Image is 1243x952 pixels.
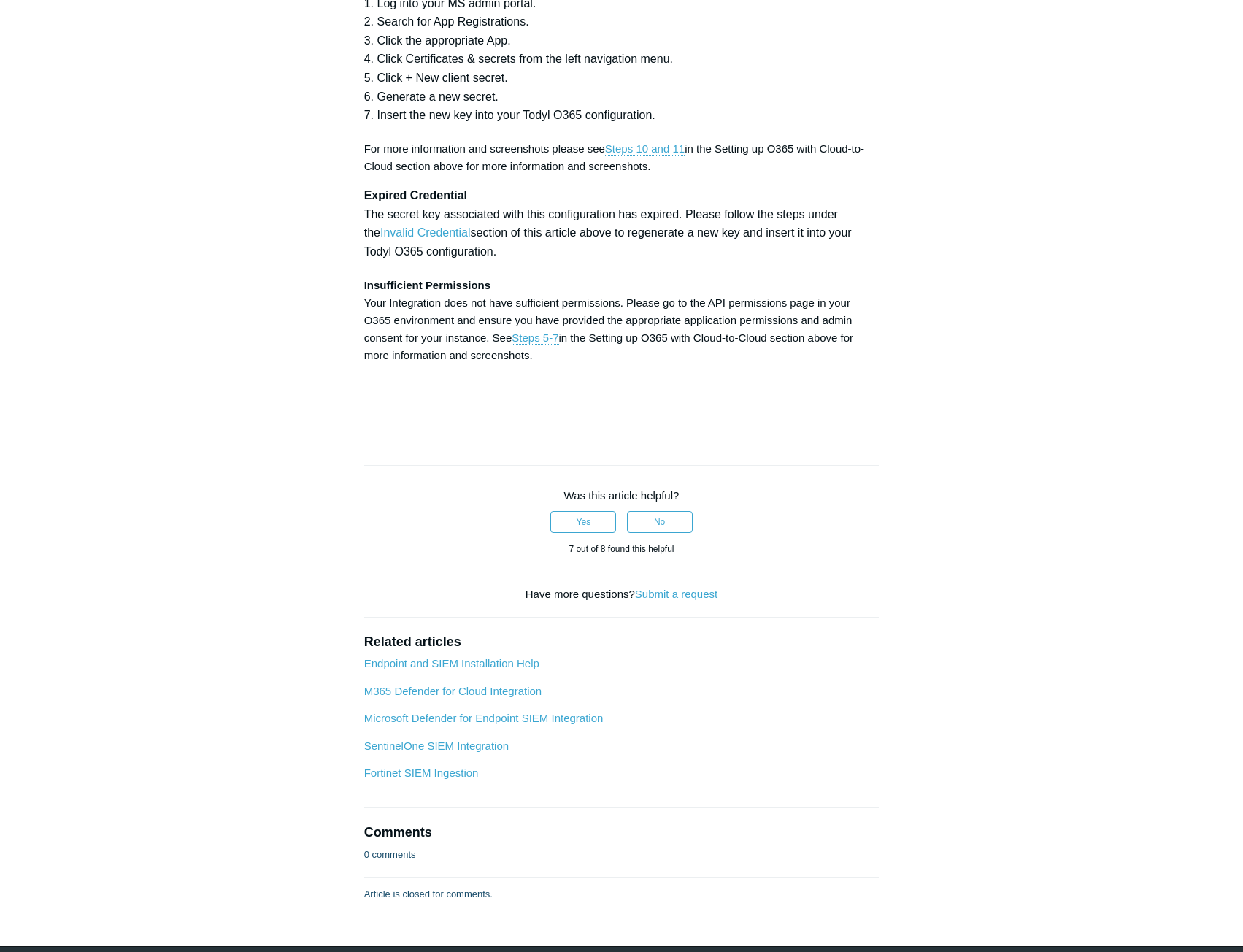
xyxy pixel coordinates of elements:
[364,767,479,779] a: Fortinet SIEM Ingestion
[512,331,558,345] a: Steps 5-7
[364,140,880,175] p: For more information and screenshots please see in the Setting up O365 with Cloud-to-Cloud sectio...
[364,685,542,697] a: M365 Defender for Cloud Integration
[364,848,416,862] p: 0 comments
[364,186,880,261] h4: The secret key associated with this configuration has expired. Please follow the steps under the ...
[364,712,604,724] a: Microsoft Defender for Endpoint SIEM Integration
[564,489,680,502] span: Was this article helpful?
[380,226,471,239] a: Invalid Credential
[635,588,717,600] a: Submit a request
[364,632,880,652] h2: Related articles
[364,586,880,603] div: Have more questions?
[364,823,880,842] h2: Comments
[364,740,509,752] a: SentinelOne SIEM Integration
[569,544,674,554] span: 7 out of 8 found this helpful
[364,657,539,669] a: Endpoint and SIEM Installation Help
[364,279,490,291] strong: Insufficient Permissions
[364,189,467,201] strong: Expired Credential
[627,511,693,533] button: This article was not helpful
[550,511,616,533] button: This article was helpful
[605,142,685,156] a: Steps 10 and 11
[364,277,880,364] p: Your Integration does not have sufficient permissions. Please go to the API permissions page in y...
[364,887,493,902] p: Article is closed for comments.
